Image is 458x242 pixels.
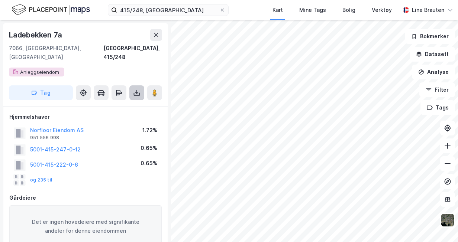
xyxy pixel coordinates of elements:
div: Mine Tags [299,6,326,14]
button: Bokmerker [405,29,455,44]
iframe: Chat Widget [421,206,458,242]
button: Filter [419,82,455,97]
div: 0.65% [141,159,157,168]
div: [GEOGRAPHIC_DATA], 415/248 [103,44,162,62]
div: Line Brauten [412,6,444,14]
input: Søk på adresse, matrikkel, gårdeiere, leietakere eller personer [117,4,219,16]
button: Tags [420,100,455,115]
button: Tag [9,85,73,100]
div: Kontrollprogram for chat [421,206,458,242]
div: 1.72% [142,126,157,135]
button: Datasett [410,47,455,62]
div: Hjemmelshaver [9,112,162,121]
div: Bolig [342,6,355,14]
div: Verktøy [372,6,392,14]
div: 951 556 998 [30,135,59,141]
div: 0.65% [141,144,157,153]
button: Analyse [412,65,455,79]
div: Gårdeiere [9,193,162,202]
div: 7066, [GEOGRAPHIC_DATA], [GEOGRAPHIC_DATA] [9,44,103,62]
img: logo.f888ab2527a4732fd821a326f86c7f29.svg [12,3,90,16]
div: Ladebekken 7a [9,29,63,41]
div: Kart [272,6,283,14]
